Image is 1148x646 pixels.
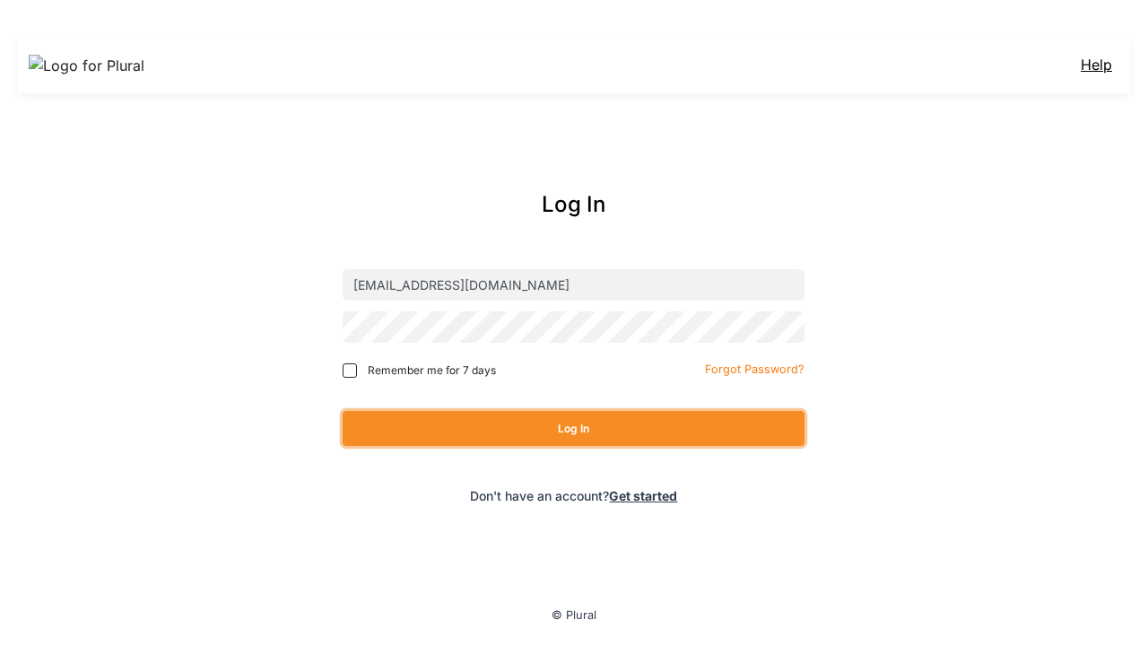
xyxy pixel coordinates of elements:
a: Forgot Password? [705,359,804,377]
a: Help [1081,56,1112,74]
input: Remember me for 7 days [343,363,357,378]
div: Don't have an account? [266,486,883,505]
img: Logo for Plural [29,55,154,76]
button: Log In [343,411,804,446]
div: Log In [266,188,883,221]
input: Email address [343,269,804,301]
a: Get started [609,488,677,503]
small: © Plural [552,608,596,622]
small: Forgot Password? [705,362,804,376]
span: Remember me for 7 days [368,362,496,379]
